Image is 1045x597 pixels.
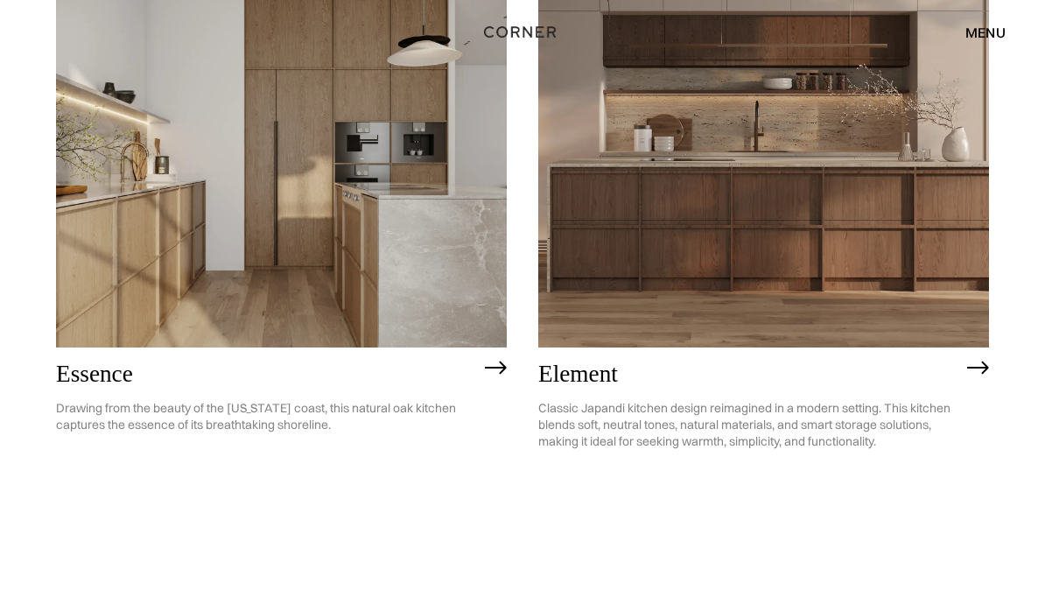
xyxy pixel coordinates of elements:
div: menu [965,25,1006,39]
h2: Essence [56,362,476,388]
div: menu [948,18,1006,47]
h2: Element [538,362,958,388]
p: Classic Japandi kitchen design reimagined in a modern setting. This kitchen blends soft, neutral ... [538,388,958,464]
p: Drawing from the beauty of the [US_STATE] coast, this natural oak kitchen captures the essence of... [56,388,476,447]
a: home [478,21,567,44]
